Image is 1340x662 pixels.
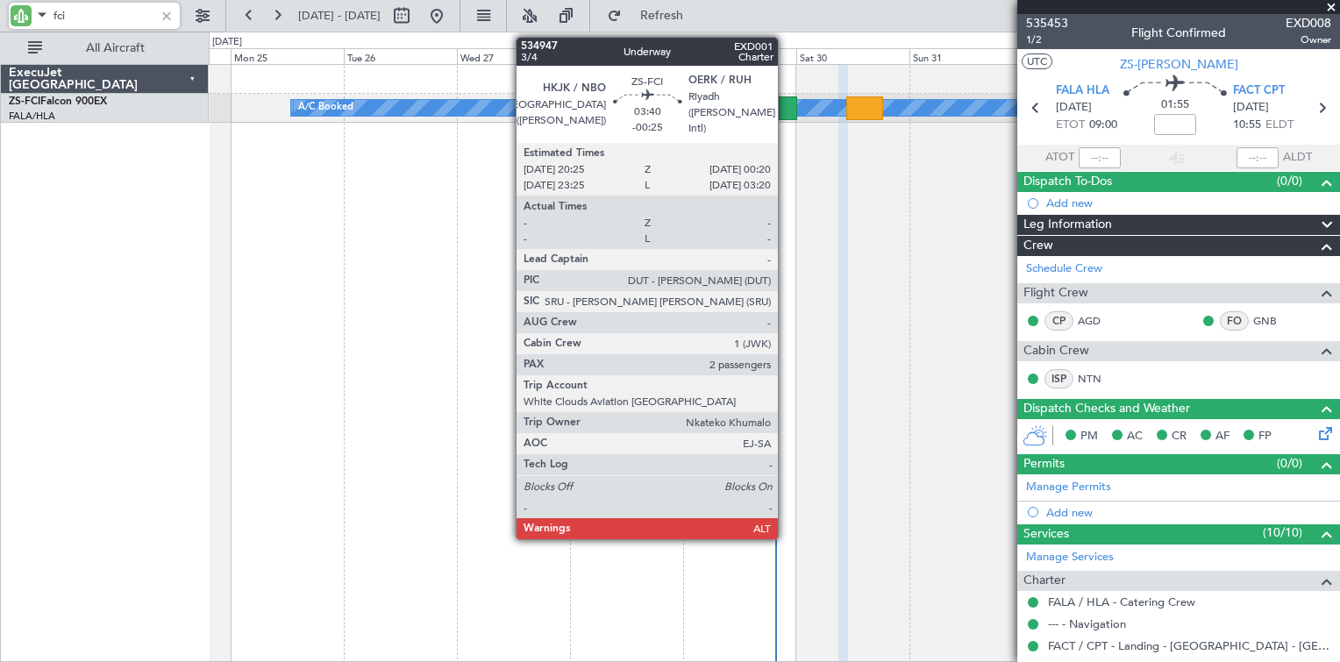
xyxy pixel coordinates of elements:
[625,10,699,22] span: Refresh
[1286,32,1331,47] span: Owner
[796,48,909,64] div: Sat 30
[1026,14,1068,32] span: 535453
[634,95,689,121] div: A/C Booked
[19,34,190,62] button: All Aircraft
[344,48,457,64] div: Tue 26
[1286,14,1331,32] span: EXD008
[53,3,154,29] input: A/C (Reg. or Type)
[1079,147,1121,168] input: --:--
[1161,96,1189,114] span: 01:55
[1023,341,1089,361] span: Cabin Crew
[1056,117,1085,134] span: ETOT
[212,35,242,50] div: [DATE]
[9,110,55,123] a: FALA/HLA
[9,96,40,107] span: ZS-FCI
[1277,172,1302,190] span: (0/0)
[298,8,381,24] span: [DATE] - [DATE]
[1023,283,1088,303] span: Flight Crew
[1172,428,1187,445] span: CR
[909,48,1023,64] div: Sun 31
[1131,24,1226,42] div: Flight Confirmed
[1023,215,1112,235] span: Leg Information
[298,95,353,121] div: A/C Booked
[1023,454,1065,474] span: Permits
[1253,313,1293,329] a: GNB
[1023,236,1053,256] span: Crew
[1026,549,1114,566] a: Manage Services
[1080,428,1098,445] span: PM
[1023,571,1066,591] span: Charter
[1023,172,1112,192] span: Dispatch To-Dos
[231,48,344,64] div: Mon 25
[1023,524,1069,545] span: Services
[1233,117,1261,134] span: 10:55
[599,2,704,30] button: Refresh
[1048,616,1126,631] a: --- - Navigation
[1233,99,1269,117] span: [DATE]
[1265,117,1294,134] span: ELDT
[1263,523,1302,542] span: (10/10)
[1220,311,1249,331] div: FO
[1026,260,1102,278] a: Schedule Crew
[1078,313,1117,329] a: AGD
[1283,149,1312,167] span: ALDT
[1056,82,1109,100] span: FALA HLA
[1120,55,1238,74] span: ZS-[PERSON_NAME]
[1026,479,1111,496] a: Manage Permits
[1056,99,1092,117] span: [DATE]
[1046,196,1331,210] div: Add new
[1044,311,1073,331] div: CP
[1026,32,1068,47] span: 1/2
[1215,428,1230,445] span: AF
[1044,369,1073,388] div: ISP
[1046,505,1331,520] div: Add new
[1048,638,1331,653] a: FACT / CPT - Landing - [GEOGRAPHIC_DATA] - [GEOGRAPHIC_DATA] International FACT / CPT
[1048,594,1195,609] a: FALA / HLA - Catering Crew
[9,96,107,107] a: ZS-FCIFalcon 900EX
[1023,399,1190,419] span: Dispatch Checks and Weather
[1022,53,1052,69] button: UTC
[1078,371,1117,387] a: NTN
[1258,428,1272,445] span: FP
[46,42,185,54] span: All Aircraft
[1233,82,1285,100] span: FACT CPT
[457,48,570,64] div: Wed 27
[683,48,796,64] div: Fri 29
[1045,149,1074,167] span: ATOT
[1277,454,1302,473] span: (0/0)
[1089,117,1117,134] span: 09:00
[1127,428,1143,445] span: AC
[570,48,683,64] div: Thu 28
